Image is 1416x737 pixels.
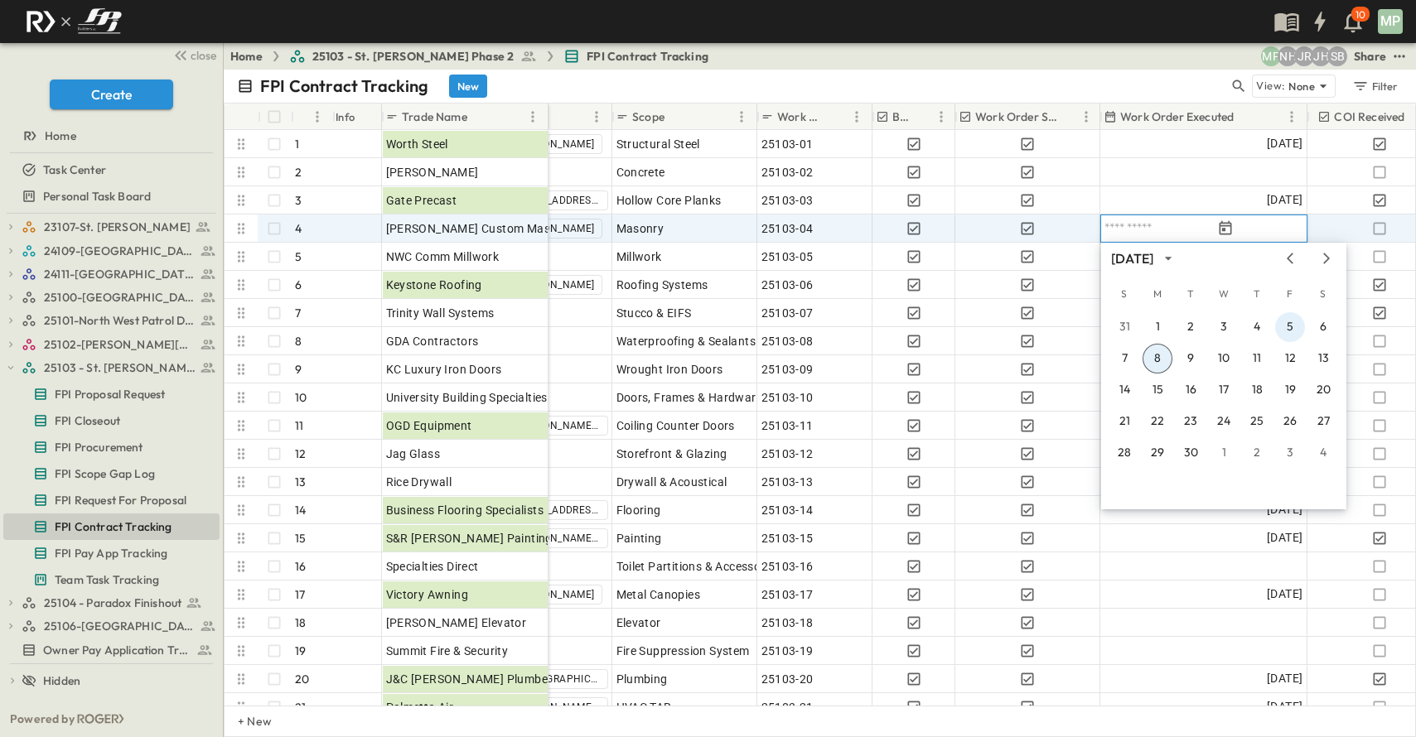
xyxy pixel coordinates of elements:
span: S&R [PERSON_NAME] Painting [386,530,553,547]
a: 25106-St. Andrews Parking Lot [22,614,216,638]
span: Saturday [1308,277,1338,311]
a: 25103 - St. [PERSON_NAME] Phase 2 [22,356,216,379]
div: Team Task Trackingtest [3,566,220,593]
button: 17 [1209,375,1239,405]
span: OGD Equipment [386,417,472,434]
button: 18 [1242,375,1272,405]
span: [DATE] [1267,585,1302,604]
span: 24109-St. Teresa of Calcutta Parish Hall [44,243,196,259]
button: Tracking Date Menu [1215,219,1235,238]
p: 16 [295,558,306,575]
button: 12 [1275,344,1305,373]
button: 31 [1109,312,1139,342]
span: Rice Drywall [386,474,452,490]
button: 7 [1109,344,1139,373]
button: 4 [1242,312,1272,342]
span: [PERSON_NAME] [515,588,595,601]
a: 24109-St. Teresa of Calcutta Parish Hall [22,239,216,263]
img: c8d7d1ed905e502e8f77bf7063faec64e13b34fdb1f2bdd94b0e311fc34f8000.png [20,4,128,39]
div: 25100-Vanguard Prep Schooltest [3,284,220,311]
span: 25103-19 [761,643,814,659]
span: 25103-08 [761,333,814,349]
span: 25103-14 [761,502,814,518]
a: FPI Contract Tracking [563,48,708,65]
span: 25103-18 [761,614,814,631]
span: [PERSON_NAME][EMAIL_ADDRESS][DOMAIN_NAME] [515,532,601,545]
button: Filter [1346,75,1403,98]
div: FPI Scope Gap Logtest [3,460,220,487]
button: Menu [1076,107,1096,127]
span: Hidden [43,672,80,689]
button: MP [1376,7,1404,36]
a: 25102-Christ The Redeemer Anglican Church [22,333,216,356]
span: 25103-10 [761,389,814,406]
p: 18 [295,614,306,631]
div: Info [332,104,382,130]
span: Jag Glass [386,446,441,462]
span: NWC Comm Millwork [386,248,500,265]
span: FPI Proposal Request [55,386,165,402]
button: 5 [1275,312,1305,342]
p: Scope [632,108,665,125]
button: Sort [918,108,936,126]
span: Team Task Tracking [55,571,159,588]
p: FPI Contract Tracking [260,75,429,98]
div: Owner Pay Application Trackingtest [3,637,220,663]
p: 7 [295,305,301,321]
span: close [191,47,216,64]
span: FPI Procurement [55,439,143,455]
span: 25103-16 [761,558,814,575]
button: Menu [1282,107,1302,127]
button: 27 [1308,407,1338,436]
span: 25104 - Paradox Finishout [44,595,181,611]
div: 24111-[GEOGRAPHIC_DATA]test [3,261,220,287]
span: 25103-17 [761,586,814,603]
div: Nila Hutcheson (nhutcheson@fpibuilders.com) [1278,46,1298,66]
span: [DEMOGRAPHIC_DATA][PERSON_NAME] [515,672,601,686]
span: Business Flooring Specialists [386,502,544,518]
a: FPI Request For Proposal [3,489,216,512]
span: 25103-01 [761,136,814,152]
button: 24 [1209,407,1239,436]
button: Menu [732,107,751,127]
span: 25103-09 [761,361,814,378]
span: [DATE] [1267,500,1302,519]
div: Jose Hurtado (jhurtado@fpibuilders.com) [1311,46,1331,66]
button: calendar view is open, switch to year view [1158,248,1178,268]
div: 25104 - Paradox Finishouttest [3,590,220,616]
button: 19 [1275,375,1305,405]
span: FPI Contract Tracking [55,518,172,535]
span: Waterproofing & Sealants [616,333,756,349]
p: Work Order Sent [975,108,1060,125]
span: Coiling Counter Doors [616,417,735,434]
button: 1 [1143,312,1172,342]
p: 10 [295,389,307,406]
button: 9 [1176,344,1206,373]
div: 25101-North West Patrol Divisiontest [3,307,220,334]
a: Owner Pay Application Tracking [3,638,216,662]
button: Sort [668,108,686,126]
span: J&C [PERSON_NAME] Plumbers [386,671,558,687]
div: FPI Closeouttest [3,407,220,434]
span: Wednesday [1209,277,1239,311]
button: Previous month [1280,252,1300,265]
button: 23 [1176,407,1206,436]
span: [DATE] [1267,190,1302,210]
div: [DATE] [1111,249,1153,268]
span: 25103-07 [761,305,814,321]
span: [DATE] [1267,669,1302,688]
button: Menu [307,107,327,127]
span: Home [45,128,76,144]
div: Jayden Ramirez (jramirez@fpibuilders.com) [1294,46,1314,66]
button: 30 [1176,438,1206,468]
a: 25100-Vanguard Prep School [22,286,216,309]
p: 6 [295,277,302,293]
a: FPI Contract Tracking [3,515,216,538]
span: Roofing Systems [616,277,708,293]
button: test [1389,46,1409,66]
p: 17 [295,586,305,603]
a: FPI Pay App Tracking [3,542,216,565]
div: FPI Contract Trackingtest [3,513,220,540]
button: Create [50,79,173,109]
button: 21 [1109,407,1139,436]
